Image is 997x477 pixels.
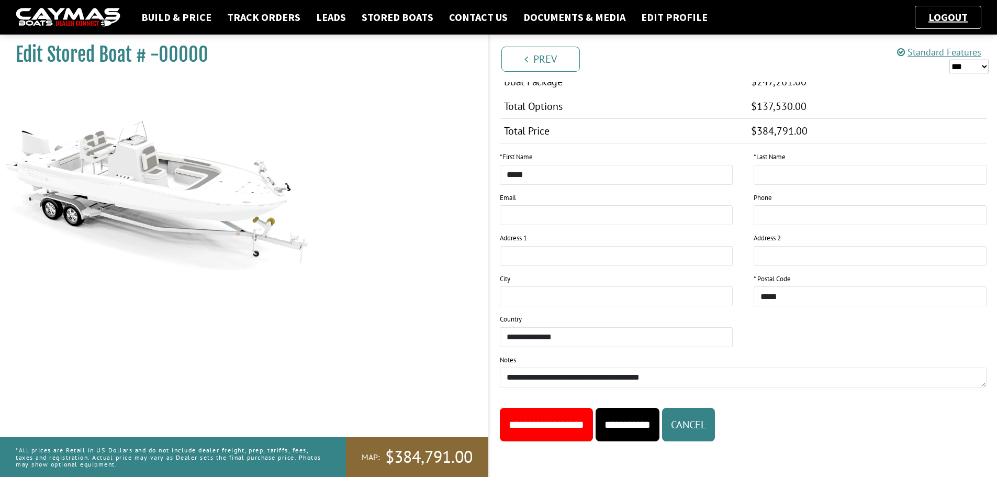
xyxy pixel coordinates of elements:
a: Leads [311,10,351,24]
a: Track Orders [222,10,306,24]
p: *All prices are Retail in US Dollars and do not include dealer freight, prep, tariffs, fees, taxe... [16,441,322,473]
label: Country [500,314,522,325]
label: Last Name [754,152,786,162]
img: caymas-dealer-connect-2ed40d3bc7270c1d8d7ffb4b79bf05adc795679939227970def78ec6f6c03838.gif [16,8,120,27]
a: Prev [501,47,580,72]
span: MAP: [362,452,380,463]
a: MAP:$384,791.00 [346,437,488,477]
a: Contact Us [444,10,513,24]
label: First Name [500,152,533,162]
label: Phone [754,193,772,203]
td: Total Options [500,94,747,119]
label: Email [500,193,516,203]
span: $384,791.00 [385,446,473,468]
span: $384,791.00 [751,124,808,138]
a: Standard Features [897,46,981,58]
label: * Postal Code [754,274,791,284]
label: Notes [500,355,516,365]
label: Address 1 [500,233,527,243]
a: Logout [923,10,973,24]
span: $137,530.00 [751,99,806,113]
label: City [500,274,510,284]
h1: Edit Stored Boat # -00000 [16,43,462,66]
a: Edit Profile [636,10,713,24]
button: Cancel [662,408,715,441]
a: Documents & Media [518,10,631,24]
label: Address 2 [754,233,781,243]
a: Stored Boats [356,10,439,24]
a: Build & Price [136,10,217,24]
td: Total Price [500,119,747,143]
